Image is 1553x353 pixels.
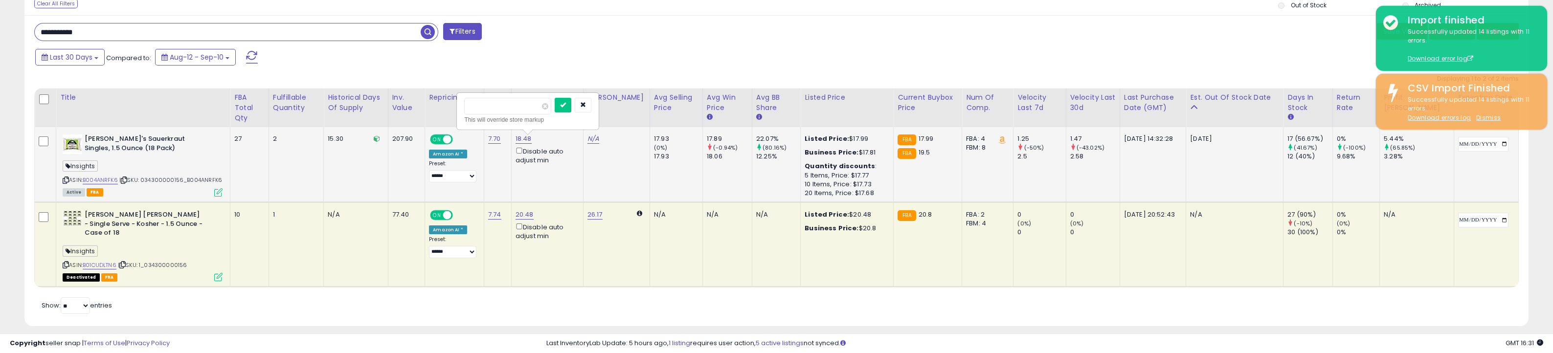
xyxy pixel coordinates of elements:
[1400,81,1540,95] div: CSV Import Finished
[328,210,380,219] div: N/A
[234,92,265,123] div: FBA Total Qty
[464,115,591,125] div: This will override store markup
[83,261,116,269] a: B01CUDLTN6
[707,113,713,122] small: Avg Win Price.
[669,338,690,348] a: 1 listing
[805,223,858,233] b: Business Price:
[756,152,800,161] div: 12.25%
[1337,92,1375,113] div: Return Rate
[118,261,187,269] span: | SKU: 1_034300000156
[707,92,748,113] div: Avg Win Price
[1287,210,1332,219] div: 27 (90%)
[83,176,118,184] a: B004ANRFK6
[919,134,934,143] span: 17.99
[713,144,738,152] small: (-0.94%)
[87,188,103,197] span: FBA
[805,92,889,103] div: Listed Price
[898,210,916,221] small: FBA
[516,221,576,241] div: Disable auto adjust min
[328,134,380,143] div: 15.30
[1017,228,1065,237] div: 0
[805,189,886,198] div: 20 Items, Price: $17.68
[654,92,698,113] div: Avg Selling Price
[805,224,886,233] div: $20.8
[1337,228,1379,237] div: 0%
[707,210,744,219] div: N/A
[1077,144,1104,152] small: (-43.02%)
[451,135,467,144] span: OFF
[392,210,418,219] div: 77.40
[919,210,932,219] span: 20.8
[1017,210,1065,219] div: 0
[273,134,316,143] div: 2
[756,113,762,122] small: Avg BB Share.
[966,92,1009,113] div: Num of Comp.
[1400,13,1540,27] div: Import finished
[119,176,222,184] span: | SKU: 034300000156_B004ANRFK6
[63,160,98,172] span: Insights
[516,210,534,220] a: 20.48
[805,180,886,189] div: 10 Items, Price: $17.73
[1476,113,1501,122] u: Dismiss
[63,188,85,197] span: All listings currently available for purchase on Amazon
[429,225,467,234] div: Amazon AI *
[654,144,668,152] small: (0%)
[805,161,875,171] b: Quantity discounts
[63,245,98,257] span: Insights
[966,143,1006,152] div: FBM: 8
[919,148,930,157] span: 19.5
[756,338,804,348] a: 5 active listings
[60,92,226,103] div: Title
[1294,144,1317,152] small: (41.67%)
[431,211,443,220] span: ON
[654,152,702,161] div: 17.93
[429,92,480,103] div: Repricing
[516,134,532,144] a: 18.48
[1294,220,1312,227] small: (-10%)
[1287,113,1293,122] small: Days In Stock.
[1337,220,1350,227] small: (0%)
[328,92,383,113] div: Historical Days Of Supply
[1070,134,1120,143] div: 1.47
[546,339,1543,348] div: Last InventoryLab Update: 5 hours ago, requires user action, not synced.
[127,338,170,348] a: Privacy Policy
[443,23,481,40] button: Filters
[84,338,125,348] a: Terms of Use
[106,53,151,63] span: Compared to:
[1024,144,1044,152] small: (-50%)
[273,210,316,219] div: 1
[1408,113,1471,122] a: Download errors log
[1337,134,1379,143] div: 0%
[42,301,112,310] span: Show: entries
[273,92,320,113] div: Fulfillable Quantity
[805,162,886,171] div: :
[1017,92,1061,113] div: Velocity Last 7d
[763,144,787,152] small: (80.16%)
[488,210,501,220] a: 7.74
[756,134,800,143] div: 22.07%
[707,134,752,143] div: 17.89
[587,92,646,103] div: [PERSON_NAME]
[1070,152,1120,161] div: 2.58
[898,148,916,159] small: FBA
[1124,134,1179,143] div: [DATE] 14:32:28
[63,134,223,196] div: ASIN:
[898,92,958,113] div: Current Buybox Price
[1400,95,1540,123] div: Successfully updated 14 listings with 11 errors.
[1124,210,1179,219] div: [DATE] 20:52:43
[1287,134,1332,143] div: 17 (56.67%)
[707,152,752,161] div: 18.06
[429,160,476,182] div: Preset:
[966,219,1006,228] div: FBM: 4
[1287,152,1332,161] div: 12 (40%)
[1017,220,1031,227] small: (0%)
[85,134,203,155] b: [PERSON_NAME]'s Sauerkraut Singles, 1.5 Ounce (18 Pack)
[898,134,916,145] small: FBA
[392,92,421,113] div: Inv. value
[1070,92,1116,113] div: Velocity Last 30d
[805,210,849,219] b: Listed Price:
[50,52,92,62] span: Last 30 Days
[1343,144,1366,152] small: (-100%)
[170,52,224,62] span: Aug-12 - Sep-10
[805,134,849,143] b: Listed Price:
